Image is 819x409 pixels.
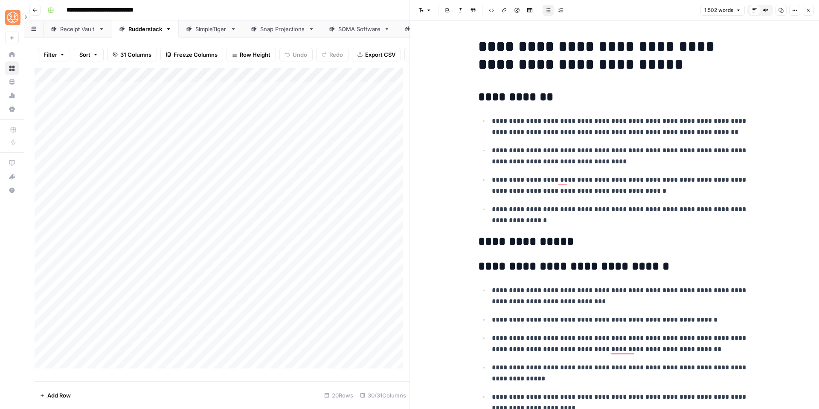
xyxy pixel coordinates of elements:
[5,48,19,61] a: Home
[397,20,477,38] a: [DOMAIN_NAME]
[112,20,179,38] a: Rudderstack
[260,25,305,33] div: Snap Projections
[5,7,19,28] button: Workspace: SimpleTiger
[120,50,151,59] span: 31 Columns
[179,20,244,38] a: SimpleTiger
[5,10,20,25] img: SimpleTiger Logo
[174,50,218,59] span: Freeze Columns
[160,48,223,61] button: Freeze Columns
[704,6,733,14] span: 1,502 words
[321,389,357,402] div: 20 Rows
[279,48,313,61] button: Undo
[60,25,95,33] div: Receipt Vault
[128,25,162,33] div: Rudderstack
[365,50,395,59] span: Export CSV
[6,170,18,183] div: What's new?
[35,389,76,402] button: Add Row
[79,50,90,59] span: Sort
[338,25,380,33] div: SOMA Software
[700,5,745,16] button: 1,502 words
[44,50,57,59] span: Filter
[227,48,276,61] button: Row Height
[357,389,409,402] div: 30/31 Columns
[5,102,19,116] a: Settings
[244,20,322,38] a: Snap Projections
[44,20,112,38] a: Receipt Vault
[47,391,71,400] span: Add Row
[329,50,343,59] span: Redo
[293,50,307,59] span: Undo
[107,48,157,61] button: 31 Columns
[195,25,227,33] div: SimpleTiger
[38,48,70,61] button: Filter
[5,89,19,102] a: Usage
[5,75,19,89] a: Your Data
[5,170,19,183] button: What's new?
[352,48,401,61] button: Export CSV
[74,48,104,61] button: Sort
[5,156,19,170] a: AirOps Academy
[5,183,19,197] button: Help + Support
[316,48,349,61] button: Redo
[5,61,19,75] a: Browse
[322,20,397,38] a: SOMA Software
[240,50,270,59] span: Row Height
